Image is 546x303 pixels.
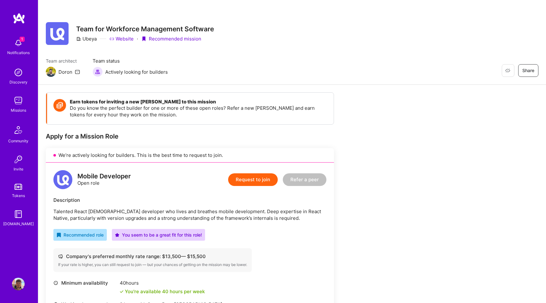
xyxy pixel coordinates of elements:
div: Missions [11,107,26,114]
h4: Earn tokens for inviting a new [PERSON_NAME] to this mission [70,99,327,105]
h3: Team for Workforce Management Software [76,25,214,33]
span: Share [522,67,534,74]
button: Share [518,64,538,77]
img: Invite [12,153,25,166]
button: Refer a peer [283,173,326,186]
div: Tokens [12,192,25,199]
img: Community [11,122,26,138]
img: Actively looking for builders [93,67,103,77]
i: icon RecommendedBadge [57,233,61,237]
div: Open role [77,173,131,186]
i: icon Check [120,290,124,294]
img: tokens [15,184,22,190]
div: If your rate is higher, you can still request to join — but your chances of getting on the missio... [58,262,247,267]
img: User Avatar [12,278,25,290]
div: [DOMAIN_NAME] [3,220,34,227]
a: Website [109,35,134,42]
i: icon CompanyGray [76,36,81,41]
i: icon PurpleRibbon [141,36,146,41]
i: icon EyeClosed [505,68,510,73]
div: Company's preferred monthly rate range: $ 13,500 — $ 15,500 [58,253,247,260]
i: icon Cash [58,254,63,259]
img: bell [12,37,25,49]
div: Description [53,197,326,203]
span: Team architect [46,58,80,64]
p: Talented React [DEMOGRAPHIC_DATA] developer who lives and breathes mobile development. Deep exper... [53,208,326,221]
img: logo [53,170,72,189]
div: Recommended role [57,232,104,238]
div: Recommended mission [141,35,201,42]
p: Do you know the perfect builder for one or more of these open roles? Refer a new [PERSON_NAME] an... [70,105,327,118]
div: Minimum availability [53,280,117,286]
a: User Avatar [10,278,26,290]
img: Company Logo [46,22,69,45]
span: Team status [93,58,168,64]
i: icon PurpleStar [115,233,119,237]
div: Doron [58,69,72,75]
div: Mobile Developer [77,173,131,180]
img: Token icon [53,99,66,112]
div: Ubeya [76,35,97,42]
img: logo [13,13,25,24]
div: 40 hours [120,280,205,286]
div: Community [8,138,28,144]
i: icon Clock [53,281,58,285]
div: Discovery [9,79,27,85]
i: icon Mail [75,69,80,74]
img: teamwork [12,94,25,107]
img: Team Architect [46,67,56,77]
img: guide book [12,208,25,220]
img: discovery [12,66,25,79]
span: 1 [20,37,25,42]
div: You seem to be a great fit for this role! [115,232,202,238]
div: Apply for a Mission Role [46,132,334,140]
div: Invite [14,166,23,172]
span: Actively looking for builders [105,69,168,75]
div: Notifications [7,49,30,56]
div: · [137,35,138,42]
button: Request to join [228,173,278,186]
div: You're available 40 hours per week [120,288,205,295]
div: We’re actively looking for builders. This is the best time to request to join. [46,148,334,163]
